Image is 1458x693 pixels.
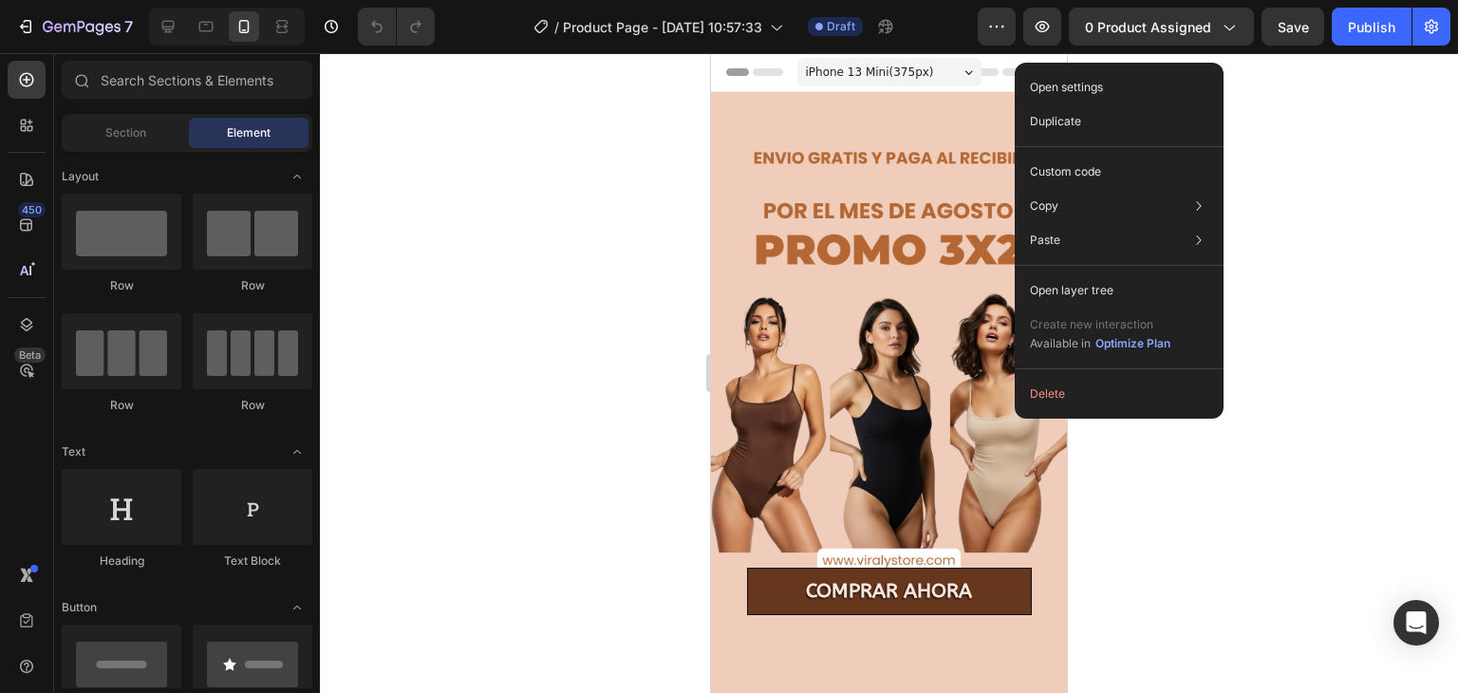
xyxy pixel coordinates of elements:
[1085,17,1211,37] span: 0 product assigned
[827,18,855,35] span: Draft
[563,17,762,37] span: Product Page - [DATE] 10:57:33
[62,397,181,414] div: Row
[1030,315,1171,334] p: Create new interaction
[105,124,146,141] span: Section
[1030,197,1058,215] p: Copy
[1030,113,1081,130] p: Duplicate
[62,168,99,185] span: Layout
[282,161,312,192] span: Toggle open
[282,592,312,623] span: Toggle open
[193,553,312,570] div: Text Block
[1030,282,1113,299] p: Open layer tree
[1030,163,1101,180] p: Custom code
[1393,600,1439,646] div: Open Intercom Messenger
[711,53,1067,693] iframe: Design area
[1094,334,1171,353] button: Optimize Plan
[124,15,133,38] p: 7
[62,443,85,460] span: Text
[62,61,312,99] input: Search Sections & Elements
[18,202,46,217] div: 450
[227,124,271,141] span: Element
[14,347,46,363] div: Beta
[193,277,312,294] div: Row
[1278,19,1309,35] span: Save
[358,8,435,46] div: Undo/Redo
[1095,335,1170,352] div: Optimize Plan
[1030,79,1103,96] p: Open settings
[1030,336,1091,350] span: Available in
[1348,17,1395,37] div: Publish
[1262,8,1324,46] button: Save
[554,17,559,37] span: /
[1069,8,1254,46] button: 0 product assigned
[1030,232,1060,249] p: Paste
[282,437,312,467] span: Toggle open
[8,8,141,46] button: 7
[193,397,312,414] div: Row
[62,277,181,294] div: Row
[1332,8,1411,46] button: Publish
[1022,377,1216,411] button: Delete
[62,553,181,570] div: Heading
[62,599,97,616] span: Button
